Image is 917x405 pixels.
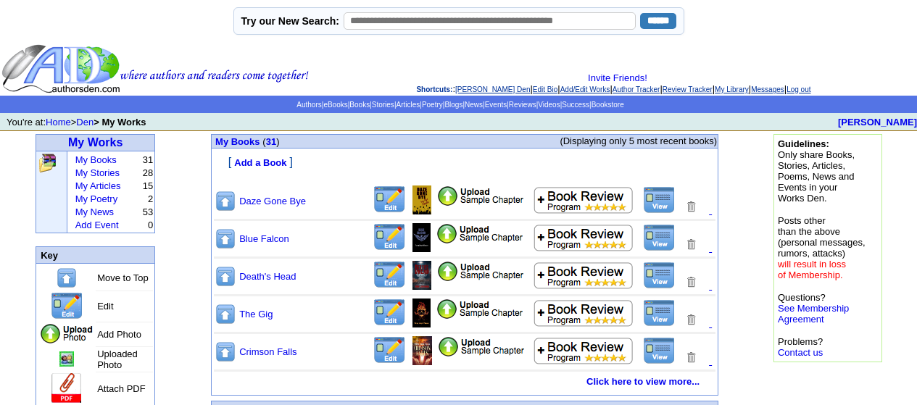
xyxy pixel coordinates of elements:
span: Shortcuts: [416,85,452,93]
img: Move to top [215,265,236,288]
img: Edit this Title [373,261,407,289]
a: Author Tracker [613,85,660,93]
img: View this Title [643,186,676,214]
font: ] [290,156,293,168]
img: header_logo2.gif [1,43,309,94]
a: Den [76,117,94,128]
a: Reviews [509,101,536,109]
font: Questions? [778,292,849,325]
a: Messages [751,85,784,93]
a: Invite Friends! [588,72,647,83]
a: . [709,317,712,329]
a: . [709,241,712,254]
img: Move to top [56,267,78,289]
a: My News [75,206,114,217]
font: 0 [148,220,153,230]
font: will result in loss of Membership. [778,259,846,280]
a: My Books [75,154,117,165]
font: 15 [143,180,153,191]
img: Add to Book Review Program [534,262,634,289]
img: shim.gif [212,389,217,394]
font: Key [41,250,58,261]
a: Add Event [75,220,119,230]
font: . [709,354,712,367]
a: See Membership Agreement [778,303,849,325]
img: Add Photo [39,323,94,345]
font: Add a Book [234,157,286,168]
img: Click to add, upload, edit and remove all your books, stories, articles and poems. [38,153,57,173]
font: Only share Books, Stories, Articles, Poems, News and Events in your Works Den. [778,138,855,204]
img: Add to Book Review Program [534,224,634,251]
img: Move to top [215,341,236,363]
img: Removes this Title [684,275,697,289]
a: My Works [68,136,123,149]
a: Blogs [444,101,462,109]
a: Articles [396,101,420,109]
img: Edit this Title [373,223,407,251]
a: eBooks [323,101,347,109]
font: Move to Top [97,272,149,283]
span: (Displaying only 5 most recent books) [560,135,717,146]
img: Removes this Title [684,313,697,327]
img: Add/Remove Photo [59,351,74,367]
font: 31 [143,154,153,165]
img: Move to top [215,303,236,325]
img: Move to top [215,227,236,250]
img: Edit this Title [373,336,407,364]
a: My Books [215,135,260,147]
img: shim.gif [212,149,217,154]
a: The Gig [239,309,273,320]
img: shim.gif [462,396,468,401]
img: View this Title [643,337,676,364]
img: Edit this Title [373,185,407,214]
a: Contact us [778,347,823,358]
img: Add/Remove Photo [412,336,432,365]
img: Add Attachment PDF [436,298,523,320]
a: Bookstore [592,101,624,109]
font: Problems? [778,336,823,358]
img: View this Title [643,262,676,289]
font: Edit [97,301,113,312]
font: Add Photo [97,329,141,340]
a: Add a Book [234,156,286,168]
label: Try our New Search: [241,15,339,27]
a: Click here to view more... [586,376,700,387]
font: . [709,279,712,291]
a: Death's Head [239,271,296,282]
a: 31 [266,136,276,147]
img: Removes this Title [684,238,697,251]
a: Home [46,117,71,128]
img: Add/Remove Photo [412,223,431,252]
b: > My Works [94,117,146,128]
a: . [709,204,712,216]
div: : | | | | | | | [312,72,916,94]
img: Removes this Title [684,351,697,364]
img: Add to Book Review Program [534,299,634,327]
b: Guidelines: [778,138,829,149]
font: 28 [143,167,153,178]
font: [ [228,156,231,168]
img: shim.gif [212,177,217,182]
a: My Stories [75,167,120,178]
a: Review Tracker [663,85,713,93]
img: Add Attachment PDF [436,223,523,244]
a: Events [485,101,507,109]
a: Authors [296,101,321,109]
a: Stories [372,101,394,109]
img: Add Attachment PDF [438,336,525,357]
a: Blue Falcon [239,233,289,244]
img: Edit this Title [50,292,84,320]
a: Videos [538,101,560,109]
img: Add Attachment [50,373,83,404]
img: Add/Remove Photo [412,261,431,290]
span: ) [276,136,279,147]
a: News [465,101,483,109]
font: Attach PDF [97,383,145,394]
a: [PERSON_NAME] Den [455,85,530,93]
a: Poetry [422,101,443,109]
img: View this Title [643,299,676,327]
img: Add Attachment PDF [437,185,524,206]
a: Edit Bio [533,85,557,93]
